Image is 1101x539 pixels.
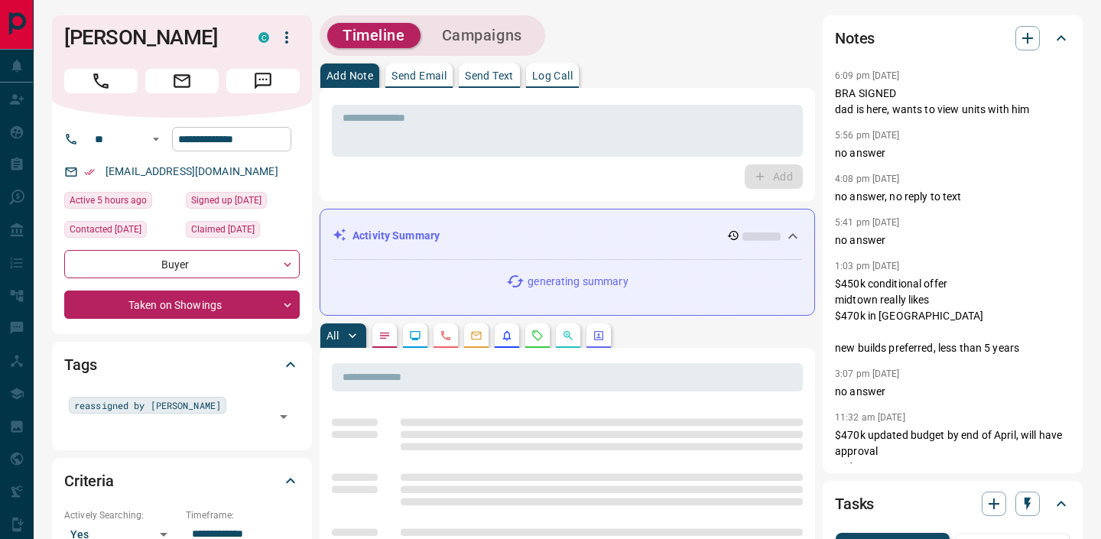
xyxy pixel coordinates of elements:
[562,330,574,342] svg: Opportunities
[191,193,261,208] span: Signed up [DATE]
[191,222,255,237] span: Claimed [DATE]
[501,330,513,342] svg: Listing Alerts
[64,221,178,242] div: Mon Dec 20 2021
[835,261,900,271] p: 1:03 pm [DATE]
[427,23,538,48] button: Campaigns
[64,508,178,522] p: Actively Searching:
[147,130,165,148] button: Open
[186,192,300,213] div: Tue Nov 19 2019
[226,69,300,93] span: Message
[64,469,114,493] h2: Criteria
[186,508,300,522] p: Timeframe:
[835,189,1070,205] p: no answer, no reply to text
[835,174,900,184] p: 4:08 pm [DATE]
[593,330,605,342] svg: Agent Actions
[74,398,221,413] span: reassigned by [PERSON_NAME]
[273,406,294,427] button: Open
[835,232,1070,248] p: no answer
[326,70,373,81] p: Add Note
[70,193,147,208] span: Active 5 hours ago
[70,222,141,237] span: Contacted [DATE]
[835,217,900,228] p: 5:41 pm [DATE]
[835,145,1070,161] p: no answer
[835,70,900,81] p: 6:09 pm [DATE]
[835,276,1070,356] p: $450k conditional offer midtown really likes $470k in [GEOGRAPHIC_DATA] new builds preferred, les...
[64,346,300,383] div: Tags
[391,70,447,81] p: Send Email
[64,463,300,499] div: Criteria
[378,330,391,342] svg: Notes
[84,167,95,177] svg: Email Verified
[64,291,300,319] div: Taken on Showings
[465,70,514,81] p: Send Text
[531,330,544,342] svg: Requests
[835,412,905,423] p: 11:32 am [DATE]
[835,492,874,516] h2: Tasks
[64,192,178,213] div: Fri Aug 15 2025
[409,330,421,342] svg: Lead Browsing Activity
[352,228,440,244] p: Activity Summary
[835,427,1070,524] p: $470k updated budget by end of April, will have approval midtown or sauga close to line 2 in [GEO...
[64,352,96,377] h2: Tags
[835,384,1070,400] p: no answer
[835,86,1070,118] p: BRA SIGNED dad is here, wants to view units with him
[333,222,802,250] div: Activity Summary
[470,330,482,342] svg: Emails
[835,20,1070,57] div: Notes
[835,369,900,379] p: 3:07 pm [DATE]
[327,23,421,48] button: Timeline
[835,26,875,50] h2: Notes
[64,250,300,278] div: Buyer
[186,221,300,242] div: Tue Dec 17 2024
[528,274,628,290] p: generating summary
[64,25,235,50] h1: [PERSON_NAME]
[835,485,1070,522] div: Tasks
[258,32,269,43] div: condos.ca
[835,130,900,141] p: 5:56 pm [DATE]
[106,165,278,177] a: [EMAIL_ADDRESS][DOMAIN_NAME]
[532,70,573,81] p: Log Call
[440,330,452,342] svg: Calls
[326,330,339,341] p: All
[64,69,138,93] span: Call
[145,69,219,93] span: Email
